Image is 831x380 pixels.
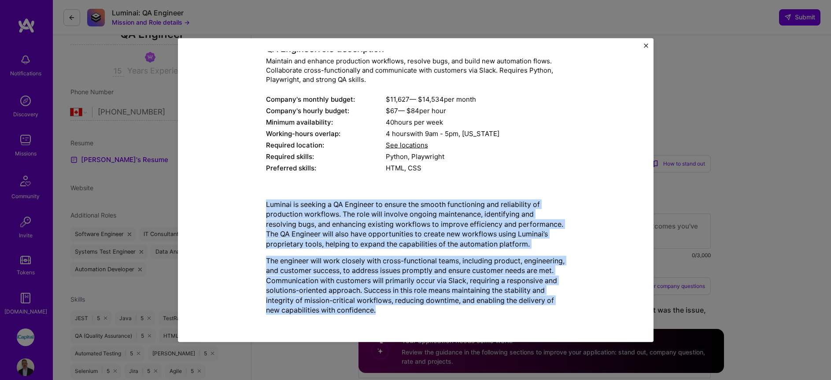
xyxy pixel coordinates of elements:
[266,140,386,150] div: Required location:
[423,129,462,138] span: 9am - 5pm ,
[386,95,565,104] div: $ 11,627 — $ 14,534 per month
[386,163,565,173] div: HTML, CSS
[266,129,386,138] div: Working-hours overlap:
[266,44,565,54] h4: QA Engineer role description
[266,152,386,161] div: Required skills:
[266,95,386,104] div: Company's monthly budget:
[386,118,565,127] div: 40 hours per week
[386,106,565,115] div: $ 67 — $ 84 per hour
[266,118,386,127] div: Minimum availability:
[266,199,565,249] p: Luminai is seeking a QA Engineer to ensure the smooth functioning and reliability of production w...
[266,106,386,115] div: Company's hourly budget:
[386,141,428,149] span: See locations
[266,56,565,84] div: Maintain and enhance production workflows, resolve bugs, and build new automation flows. Collabor...
[386,152,565,161] div: Python, Playwright
[266,256,565,315] p: The engineer will work closely with cross-functional teams, including product, engineering, and c...
[386,129,565,138] div: 4 hours with [US_STATE]
[266,163,386,173] div: Preferred skills:
[644,43,648,52] button: Close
